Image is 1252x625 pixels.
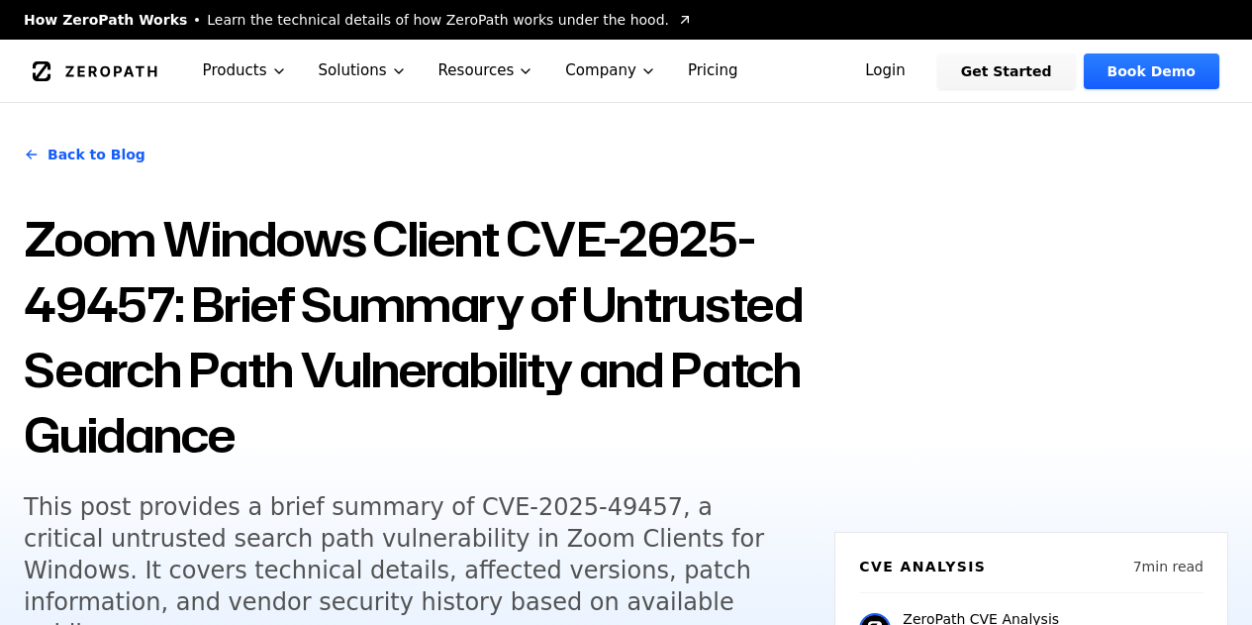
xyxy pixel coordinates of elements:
[187,40,303,102] button: Products
[1133,557,1204,576] p: 7 min read
[24,10,693,30] a: How ZeroPath WorksLearn the technical details of how ZeroPath works under the hood.
[303,40,423,102] button: Solutions
[24,127,145,182] a: Back to Blog
[24,10,187,30] span: How ZeroPath Works
[1084,53,1219,89] a: Book Demo
[859,557,986,576] h6: CVE Analysis
[937,53,1076,89] a: Get Started
[672,40,754,102] a: Pricing
[24,206,811,468] h1: Zoom Windows Client CVE-2025-49457: Brief Summary of Untrusted Search Path Vulnerability and Patc...
[207,10,669,30] span: Learn the technical details of how ZeroPath works under the hood.
[841,53,929,89] a: Login
[423,40,550,102] button: Resources
[549,40,672,102] button: Company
